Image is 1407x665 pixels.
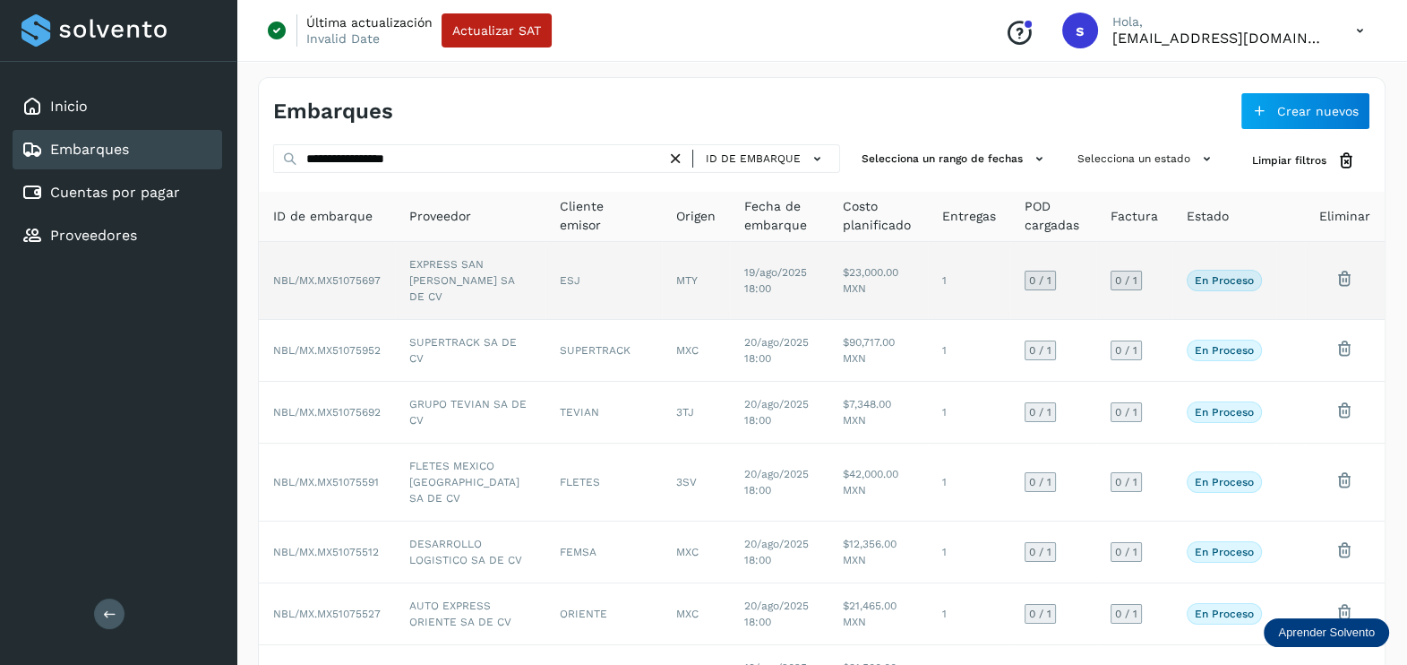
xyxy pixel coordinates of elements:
[1277,105,1359,117] span: Crear nuevos
[273,207,373,226] span: ID de embarque
[273,546,379,558] span: NBL/MX.MX51075512
[545,444,662,522] td: FLETES
[560,197,648,235] span: Cliente emisor
[928,242,1010,320] td: 1
[744,538,809,566] span: 20/ago/2025 18:00
[13,173,222,212] div: Cuentas por pagar
[828,242,929,320] td: $23,000.00 MXN
[744,398,809,427] span: 20/ago/2025 18:00
[1240,92,1370,130] button: Crear nuevos
[1115,477,1137,488] span: 0 / 1
[395,382,545,444] td: GRUPO TEVIAN SA DE CV
[1252,152,1326,168] span: Limpiar filtros
[700,146,832,172] button: ID de embarque
[1115,407,1137,418] span: 0 / 1
[1029,345,1051,356] span: 0 / 1
[50,141,129,158] a: Embarques
[928,320,1010,382] td: 1
[662,382,730,444] td: 3TJ
[273,406,381,419] span: NBL/MX.MX51075692
[662,522,730,583] td: MXC
[13,130,222,169] div: Embarques
[1187,207,1229,226] span: Estado
[1195,476,1254,488] p: En proceso
[928,522,1010,583] td: 1
[928,382,1010,444] td: 1
[452,24,541,37] span: Actualizar SAT
[854,144,1056,174] button: Selecciona un rango de fechas
[306,14,433,30] p: Última actualización
[1195,406,1254,419] p: En proceso
[942,207,996,226] span: Entregas
[828,522,929,583] td: $12,356.00 MXN
[545,382,662,444] td: TEVIAN
[442,13,552,47] button: Actualizar SAT
[273,476,379,488] span: NBL/MX.MX51075591
[662,444,730,522] td: 3SV
[1195,274,1254,287] p: En proceso
[744,468,809,497] span: 20/ago/2025 18:00
[1195,546,1254,558] p: En proceso
[828,583,929,645] td: $21,465.00 MXN
[50,98,88,115] a: Inicio
[676,207,716,226] span: Origen
[1029,407,1051,418] span: 0 / 1
[545,320,662,382] td: SUPERTRACK
[1112,30,1327,47] p: smedina@niagarawater.com
[409,207,471,226] span: Proveedor
[828,382,929,444] td: $7,348.00 MXN
[395,444,545,522] td: FLETES MEXICO [GEOGRAPHIC_DATA] SA DE CV
[1115,275,1137,286] span: 0 / 1
[50,184,180,201] a: Cuentas por pagar
[1238,144,1370,177] button: Limpiar filtros
[545,583,662,645] td: ORIENTE
[273,608,381,620] span: NBL/MX.MX51075527
[1111,207,1158,226] span: Factura
[1264,618,1389,647] div: Aprender Solvento
[1029,609,1051,619] span: 0 / 1
[828,320,929,382] td: $90,717.00 MXN
[1115,345,1137,356] span: 0 / 1
[744,197,813,235] span: Fecha de embarque
[1070,144,1223,174] button: Selecciona un estado
[1195,608,1254,620] p: En proceso
[13,216,222,255] div: Proveedores
[662,242,730,320] td: MTY
[1278,626,1375,640] p: Aprender Solvento
[706,151,801,167] span: ID de embarque
[273,99,393,125] h4: Embarques
[1115,609,1137,619] span: 0 / 1
[395,320,545,382] td: SUPERTRACK SA DE CV
[50,227,137,244] a: Proveedores
[1112,14,1327,30] p: Hola,
[928,583,1010,645] td: 1
[744,600,809,628] span: 20/ago/2025 18:00
[395,242,545,320] td: EXPRESS SAN [PERSON_NAME] SA DE CV
[273,344,381,357] span: NBL/MX.MX51075952
[744,336,809,365] span: 20/ago/2025 18:00
[662,320,730,382] td: MXC
[306,30,380,47] p: Invalid Date
[1029,275,1051,286] span: 0 / 1
[1029,547,1051,557] span: 0 / 1
[1319,207,1370,226] span: Eliminar
[662,583,730,645] td: MXC
[395,583,545,645] td: AUTO EXPRESS ORIENTE SA DE CV
[395,522,545,583] td: DESARROLLO LOGISTICO SA DE CV
[928,444,1010,522] td: 1
[13,87,222,126] div: Inicio
[1195,344,1254,357] p: En proceso
[744,266,807,295] span: 19/ago/2025 18:00
[545,242,662,320] td: ESJ
[1029,477,1051,488] span: 0 / 1
[1025,197,1082,235] span: POD cargadas
[545,522,662,583] td: FEMSA
[828,444,929,522] td: $42,000.00 MXN
[273,274,381,287] span: NBL/MX.MX51075697
[843,197,914,235] span: Costo planificado
[1115,547,1137,557] span: 0 / 1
